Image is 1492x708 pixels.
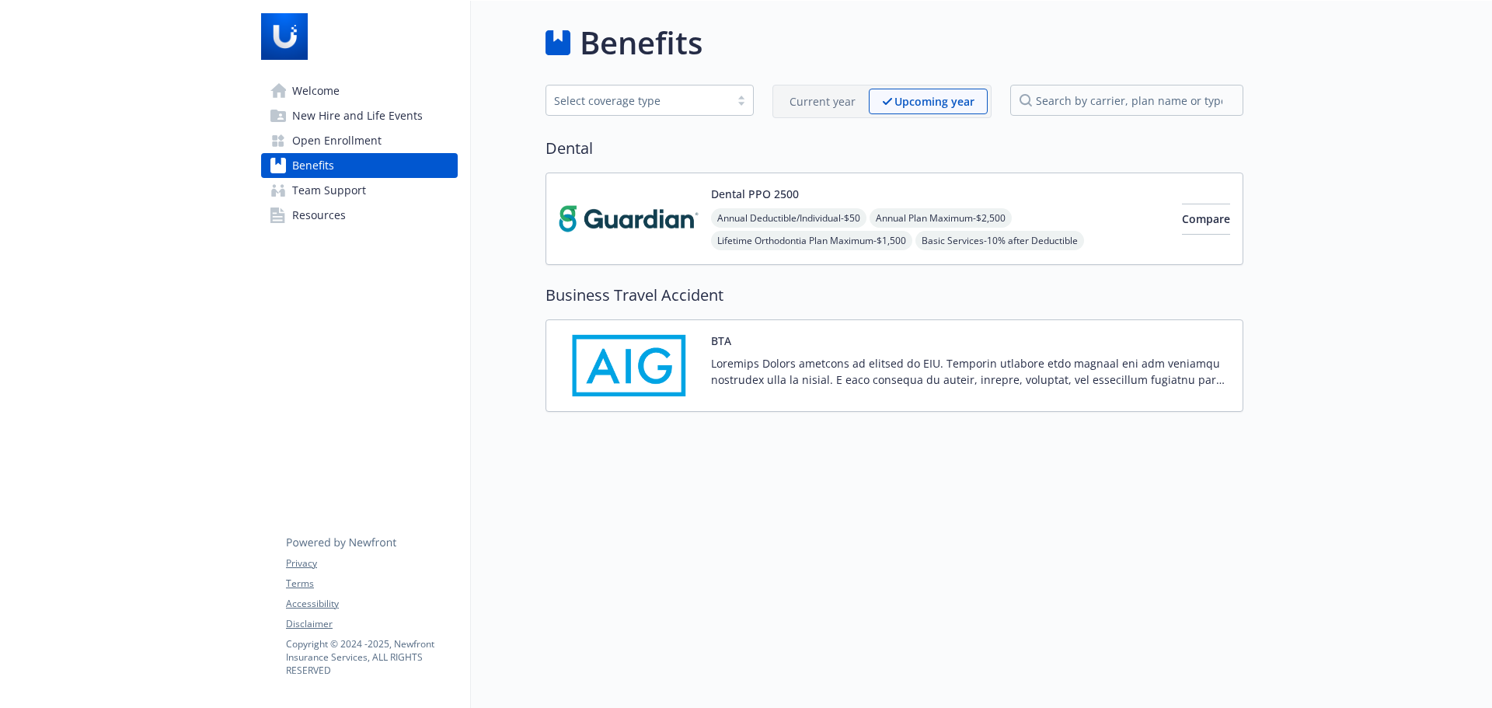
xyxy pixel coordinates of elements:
[261,128,458,153] a: Open Enrollment
[559,333,699,399] img: AIG American General Life Insurance Company carrier logo
[261,178,458,203] a: Team Support
[292,178,366,203] span: Team Support
[711,186,799,202] button: Dental PPO 2500
[554,92,722,109] div: Select coverage type
[711,333,731,349] button: BTA
[894,93,974,110] p: Upcoming year
[286,577,457,591] a: Terms
[1182,211,1230,226] span: Compare
[580,19,702,66] h1: Benefits
[286,617,457,631] a: Disclaimer
[292,153,334,178] span: Benefits
[546,284,1243,307] h2: Business Travel Accident
[870,208,1012,228] span: Annual Plan Maximum - $2,500
[915,231,1084,250] span: Basic Services - 10% after Deductible
[1010,85,1243,116] input: search by carrier, plan name or type
[286,637,457,677] p: Copyright © 2024 - 2025 , Newfront Insurance Services, ALL RIGHTS RESERVED
[711,208,866,228] span: Annual Deductible/Individual - $50
[546,137,1243,160] h2: Dental
[286,597,457,611] a: Accessibility
[1182,204,1230,235] button: Compare
[261,203,458,228] a: Resources
[292,203,346,228] span: Resources
[292,78,340,103] span: Welcome
[261,103,458,128] a: New Hire and Life Events
[790,93,856,110] p: Current year
[711,231,912,250] span: Lifetime Orthodontia Plan Maximum - $1,500
[292,103,423,128] span: New Hire and Life Events
[292,128,382,153] span: Open Enrollment
[261,153,458,178] a: Benefits
[711,355,1230,388] p: Loremips Dolors ametcons ad elitsed do EIU. Temporin utlabore etdo magnaal eni adm veniamqu nostr...
[286,556,457,570] a: Privacy
[559,186,699,252] img: Guardian carrier logo
[261,78,458,103] a: Welcome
